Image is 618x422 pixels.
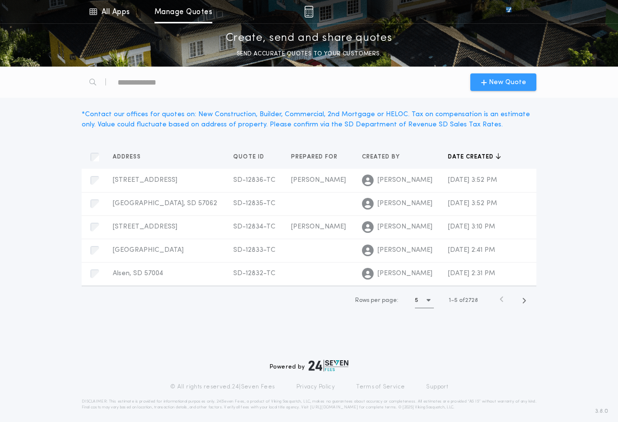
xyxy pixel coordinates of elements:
[113,153,143,161] span: Address
[378,199,432,209] span: [PERSON_NAME]
[233,152,272,162] button: Quote ID
[470,73,536,91] button: New Quote
[291,223,346,230] span: [PERSON_NAME]
[378,246,432,255] span: [PERSON_NAME]
[378,269,432,279] span: [PERSON_NAME]
[233,270,275,277] span: SD-12832-TC
[233,153,266,161] span: Quote ID
[291,153,340,161] span: Prepared for
[448,153,496,161] span: Date created
[113,270,163,277] span: Alsen, SD 57004
[378,222,432,232] span: [PERSON_NAME]
[415,296,418,305] h1: 5
[233,223,275,230] span: SD-12834-TC
[233,176,275,184] span: SD-12836-TC
[489,77,526,88] span: New Quote
[237,49,381,59] p: SEND ACCURATE QUOTES TO YOUR CUSTOMERS.
[233,200,275,207] span: SD-12835-TC
[448,176,497,184] span: [DATE] 3:52 PM
[448,200,497,207] span: [DATE] 3:52 PM
[113,152,148,162] button: Address
[362,152,407,162] button: Created by
[448,223,495,230] span: [DATE] 3:10 PM
[362,153,402,161] span: Created by
[448,152,501,162] button: Date created
[355,298,398,303] span: Rows per page:
[426,383,448,391] a: Support
[309,360,348,371] img: logo
[488,7,529,17] img: vs-icon
[454,298,458,303] span: 5
[310,405,358,409] a: [URL][DOMAIN_NAME]
[459,296,478,305] span: of 2728
[449,298,451,303] span: 1
[170,383,275,391] p: © All rights reserved. 24|Seven Fees
[270,360,348,371] div: Powered by
[448,246,495,254] span: [DATE] 2:41 PM
[113,176,177,184] span: [STREET_ADDRESS]
[113,223,177,230] span: [STREET_ADDRESS]
[113,200,217,207] span: [GEOGRAPHIC_DATA], SD 57062
[233,246,275,254] span: SD-12833-TC
[113,246,184,254] span: [GEOGRAPHIC_DATA]
[296,383,335,391] a: Privacy Policy
[82,109,536,130] div: * Contact our offices for quotes on: New Construction, Builder, Commercial, 2nd Mortgage or HELOC...
[304,6,313,18] img: img
[415,293,434,308] button: 5
[448,270,495,277] span: [DATE] 2:31 PM
[356,383,405,391] a: Terms of Service
[595,407,608,416] span: 3.8.0
[82,399,536,410] p: DISCLAIMER: This estimate is provided for informational purposes only. 24|Seven Fees, a product o...
[291,176,346,184] span: [PERSON_NAME]
[226,31,393,46] p: Create, send and share quotes
[378,176,432,185] span: [PERSON_NAME]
